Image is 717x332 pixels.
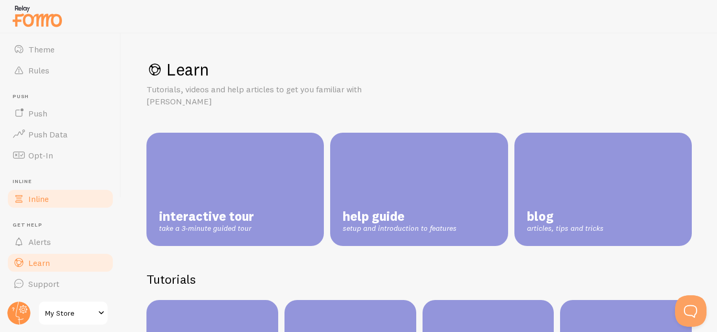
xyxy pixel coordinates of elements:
span: Get Help [13,222,114,229]
span: help guide [343,208,457,224]
span: Inline [13,178,114,185]
a: Inline [6,188,114,209]
a: Push [6,103,114,124]
a: Rules [6,60,114,81]
span: interactive tour [159,208,254,224]
span: Alerts [28,237,51,247]
span: Support [28,279,59,289]
a: Support [6,273,114,294]
a: Theme [6,39,114,60]
span: Learn [28,258,50,268]
span: Theme [28,44,55,55]
h1: Learn [146,59,692,80]
p: Tutorials, videos and help articles to get you familiar with [PERSON_NAME] [146,83,398,108]
span: blog [527,208,604,224]
a: blog articles, tips and tricks [514,133,692,246]
img: fomo-relay-logo-orange.svg [11,3,64,29]
span: Push [13,93,114,100]
a: Push Data [6,124,114,145]
h2: Tutorials [146,271,692,287]
span: Push Data [28,129,68,140]
a: Opt-In [6,145,114,166]
span: My Store [45,307,95,319]
span: take a 3-minute guided tour [159,224,254,233]
a: Learn [6,252,114,273]
span: setup and introduction to features [343,224,457,233]
a: Alerts [6,231,114,252]
span: Push [28,108,47,119]
span: Opt-In [28,150,53,160]
iframe: Help Scout Beacon - Open [675,295,707,327]
span: articles, tips and tricks [527,224,604,233]
a: help guide setup and introduction to features [330,133,508,246]
span: Inline [28,194,49,204]
a: My Store [38,301,109,326]
span: Rules [28,65,49,76]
